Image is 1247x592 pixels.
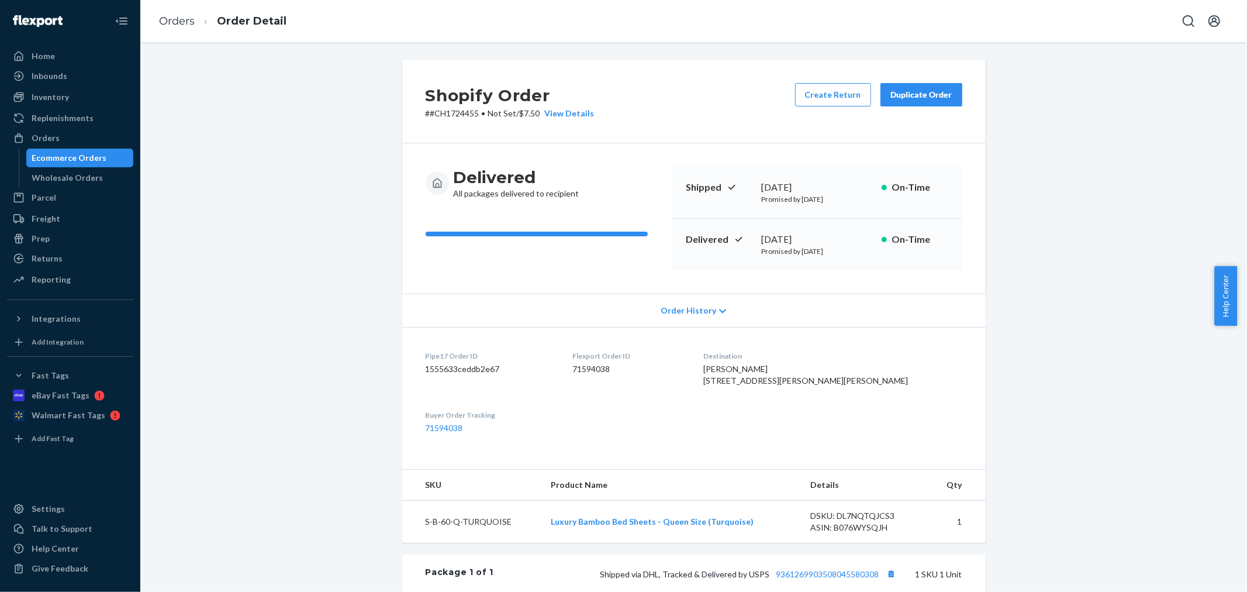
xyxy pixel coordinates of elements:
div: Freight [32,213,60,225]
div: All packages delivered to recipient [454,167,579,199]
div: Talk to Support [32,523,92,535]
a: Talk to Support [7,519,133,538]
button: View Details [540,108,595,119]
a: eBay Fast Tags [7,386,133,405]
div: ASIN: B076WYSQJH [810,522,920,534]
p: Delivered [686,233,752,246]
th: Qty [930,470,986,501]
dd: 1555633ceddb2e67 [426,363,554,375]
td: 1 [930,501,986,543]
div: Fast Tags [32,370,69,381]
div: Integrations [32,313,81,325]
div: Wholesale Orders [32,172,103,184]
div: Parcel [32,192,56,204]
a: Replenishments [7,109,133,128]
button: Close Navigation [110,9,133,33]
div: Inbounds [32,70,67,82]
div: Prep [32,233,50,245]
div: Orders [32,132,60,144]
span: Not Set [488,108,517,118]
button: Open Search Box [1177,9,1200,33]
a: Orders [7,129,133,147]
a: Reporting [7,270,133,289]
div: Duplicate Order [890,89,952,101]
span: Order History [661,305,716,316]
a: Add Integration [7,333,133,352]
p: Promised by [DATE] [762,246,872,256]
a: Inbounds [7,67,133,85]
dt: Flexport Order ID [572,351,685,361]
h2: Shopify Order [426,83,595,108]
div: Replenishments [32,112,94,124]
a: Order Detail [217,15,286,27]
span: Shipped via DHL, Tracked & Delivered by USPS [600,569,899,579]
div: Ecommerce Orders [32,152,107,164]
th: SKU [402,470,542,501]
button: Integrations [7,309,133,328]
div: eBay Fast Tags [32,390,89,401]
a: Prep [7,229,133,248]
div: [DATE] [762,181,872,194]
div: Reporting [32,274,71,285]
img: Flexport logo [13,15,63,27]
div: Walmart Fast Tags [32,409,105,421]
button: Copy tracking number [884,566,899,581]
th: Product Name [541,470,801,501]
p: On-Time [892,233,948,246]
button: Create Return [795,83,871,106]
a: Settings [7,500,133,518]
a: Inventory [7,88,133,106]
h3: Delivered [454,167,579,188]
span: [PERSON_NAME] [STREET_ADDRESS][PERSON_NAME][PERSON_NAME] [703,364,908,386]
p: Shipped [686,181,752,194]
a: Orders [159,15,195,27]
div: [DATE] [762,233,872,246]
button: Open account menu [1203,9,1226,33]
button: Duplicate Order [880,83,962,106]
a: Parcel [7,188,133,207]
a: Home [7,47,133,66]
td: S-B-60-Q-TURQUOISE [402,501,542,543]
a: Freight [7,209,133,228]
a: Add Fast Tag [7,429,133,448]
div: DSKU: DL7NQTQJCS3 [810,510,920,522]
p: Promised by [DATE] [762,194,872,204]
button: Help Center [1214,266,1237,326]
dd: 71594038 [572,363,685,375]
div: Give Feedback [32,563,88,574]
a: Help Center [7,539,133,558]
div: Home [32,50,55,62]
div: Add Fast Tag [32,433,74,443]
dt: Pipe17 Order ID [426,351,554,361]
th: Details [801,470,930,501]
a: Ecommerce Orders [26,149,134,167]
dt: Destination [703,351,962,361]
dt: Buyer Order Tracking [426,410,554,420]
ol: breadcrumbs [150,4,296,39]
div: Add Integration [32,337,84,347]
button: Give Feedback [7,559,133,578]
div: Returns [32,253,63,264]
div: Settings [32,503,65,515]
div: 1 SKU 1 Unit [493,566,962,581]
a: 9361269903508045580308 [776,569,879,579]
p: # #CH1724455 / $7.50 [426,108,595,119]
span: • [482,108,486,118]
div: Package 1 of 1 [426,566,494,581]
a: Returns [7,249,133,268]
a: Luxury Bamboo Bed Sheets - Queen Size (Turquoise) [551,517,754,526]
p: On-Time [892,181,948,194]
a: Wholesale Orders [26,168,134,187]
div: Inventory [32,91,69,103]
a: 71594038 [426,423,463,433]
button: Fast Tags [7,366,133,385]
div: Help Center [32,543,79,555]
a: Walmart Fast Tags [7,406,133,425]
